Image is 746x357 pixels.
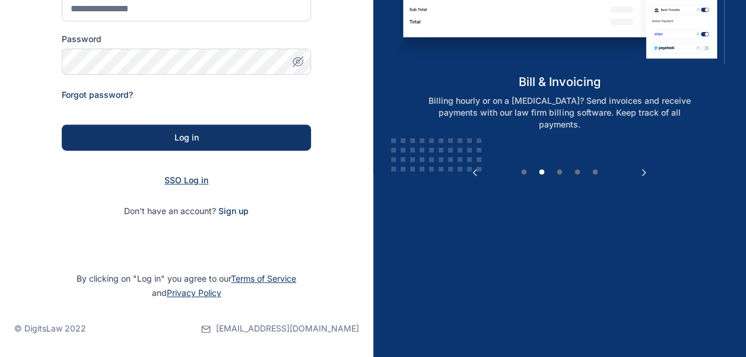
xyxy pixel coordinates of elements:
[218,206,249,216] a: Sign up
[231,273,296,283] a: Terms of Service
[554,167,566,179] button: 3
[62,125,311,151] button: Log in
[62,205,311,217] p: Don't have an account?
[164,175,208,185] a: SSO Log in
[638,167,650,179] button: Next
[218,205,249,217] span: Sign up
[14,323,86,334] p: © DigitsLaw 2022
[216,323,359,334] span: [EMAIL_ADDRESS][DOMAIN_NAME]
[536,167,548,179] button: 2
[62,33,311,45] label: Password
[395,74,724,90] h5: bill & invoicing
[14,272,359,300] p: By clicking on "Log in" you agree to our
[167,288,221,298] a: Privacy Policy
[518,167,530,179] button: 1
[81,132,292,144] div: Log in
[572,167,583,179] button: 4
[589,167,601,179] button: 5
[201,300,359,357] a: [EMAIL_ADDRESS][DOMAIN_NAME]
[62,90,133,100] a: Forgot password?
[152,288,221,298] span: and
[408,95,712,130] p: Billing hourly or on a [MEDICAL_DATA]? Send invoices and receive payments with our law firm billi...
[469,167,481,179] button: Previous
